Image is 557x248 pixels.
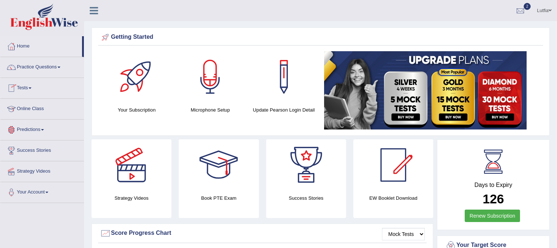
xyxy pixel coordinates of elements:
a: Success Stories [0,140,84,159]
a: Renew Subscription [465,210,520,222]
h4: Microphone Setup [177,106,244,114]
div: Score Progress Chart [100,228,425,239]
a: Your Account [0,182,84,200]
a: Home [0,36,82,55]
a: Practice Questions [0,57,84,75]
span: 2 [524,3,531,10]
a: Tests [0,78,84,96]
a: Predictions [0,120,84,138]
h4: Your Subscription [104,106,170,114]
h4: Days to Expiry [445,182,541,188]
h4: Strategy Videos [92,194,171,202]
h4: Book PTE Exam [179,194,259,202]
b: 126 [483,192,504,206]
a: Strategy Videos [0,161,84,180]
h4: Update Pearson Login Detail [251,106,317,114]
a: Online Class [0,99,84,117]
img: small5.jpg [324,51,527,129]
h4: EW Booklet Download [353,194,433,202]
h4: Success Stories [266,194,346,202]
div: Getting Started [100,32,541,43]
